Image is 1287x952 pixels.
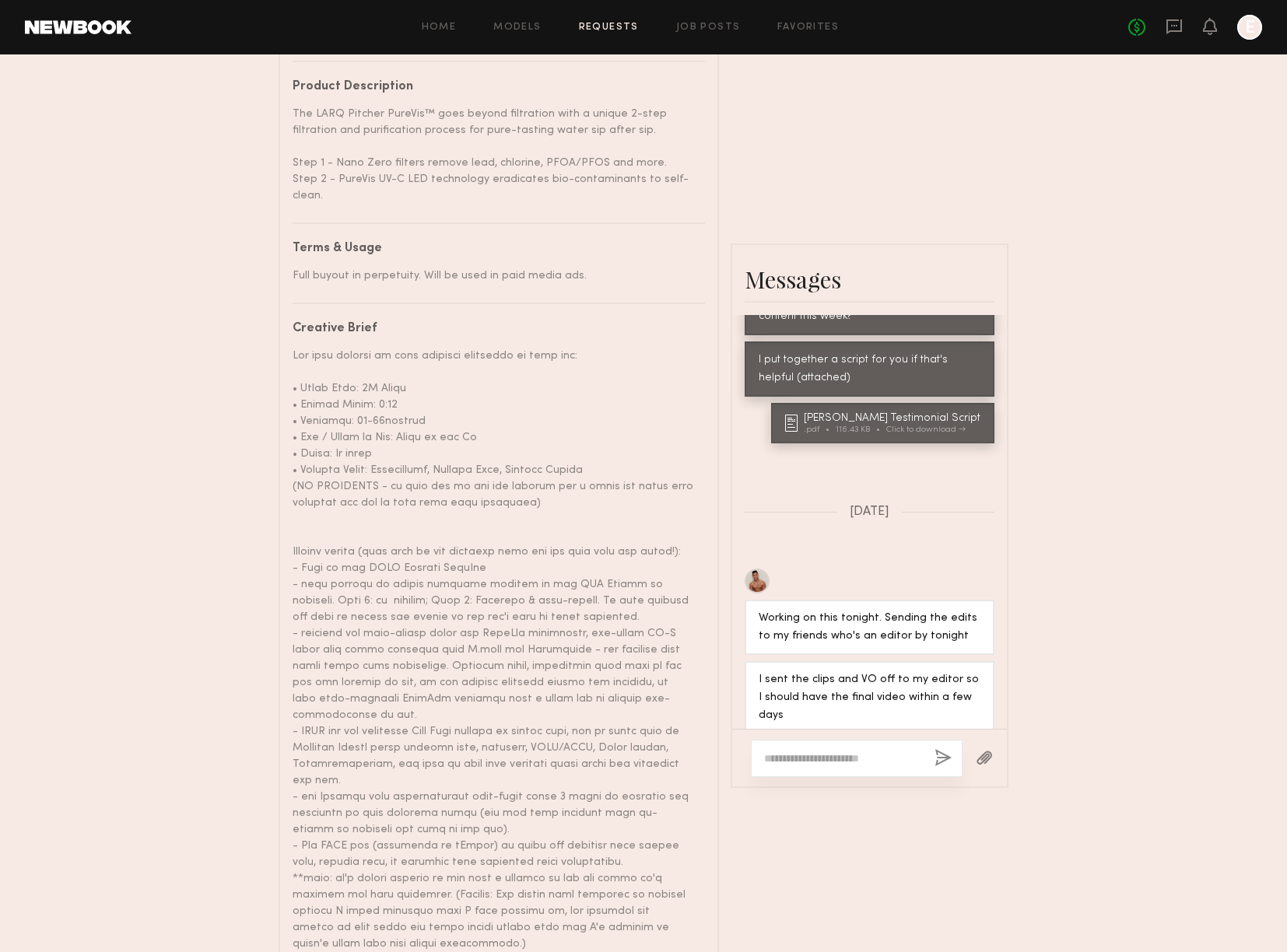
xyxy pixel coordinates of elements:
div: .pdf [804,425,836,434]
img: website_grey.svg [25,40,37,53]
div: I put together a script for you if that's helpful (attached) [759,352,980,387]
div: Keywords by Traffic [172,92,262,102]
div: Domain: [DOMAIN_NAME] [40,40,171,53]
a: [PERSON_NAME] Testimonial Script.pdf116.43 KBClick to download [785,413,985,434]
div: Click to download [886,425,966,434]
div: Terms & Usage [293,243,693,255]
div: Messages [745,264,994,295]
div: v 4.0.24 [44,25,76,37]
div: Full buyout in perpetuity. Will be used in paid media ads. [293,268,693,284]
div: Domain Overview [59,92,139,102]
span: [DATE] [850,506,889,519]
div: [PERSON_NAME] Testimonial Script [804,413,985,424]
div: Product Description [293,81,693,93]
a: Requests [579,23,639,33]
div: Working on this tonight. Sending the edits to my friends who's an editor by tonight [759,610,980,646]
a: Home [422,23,457,33]
div: Creative Brief [293,323,693,335]
a: Favorites [777,23,839,33]
img: tab_domain_overview_orange.svg [42,90,54,103]
div: The LARQ Pitcher PureVis™ goes beyond filtration with a unique 2-step filtration and purification... [293,106,693,204]
a: Models [493,23,541,33]
div: I sent the clips and VO off to my editor so I should have the final video within a few days [759,671,980,725]
img: logo_orange.svg [25,25,37,37]
a: Job Posts [676,23,741,33]
img: tab_keywords_by_traffic_grey.svg [155,90,167,103]
a: E [1237,15,1262,40]
div: 116.43 KB [836,425,886,434]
